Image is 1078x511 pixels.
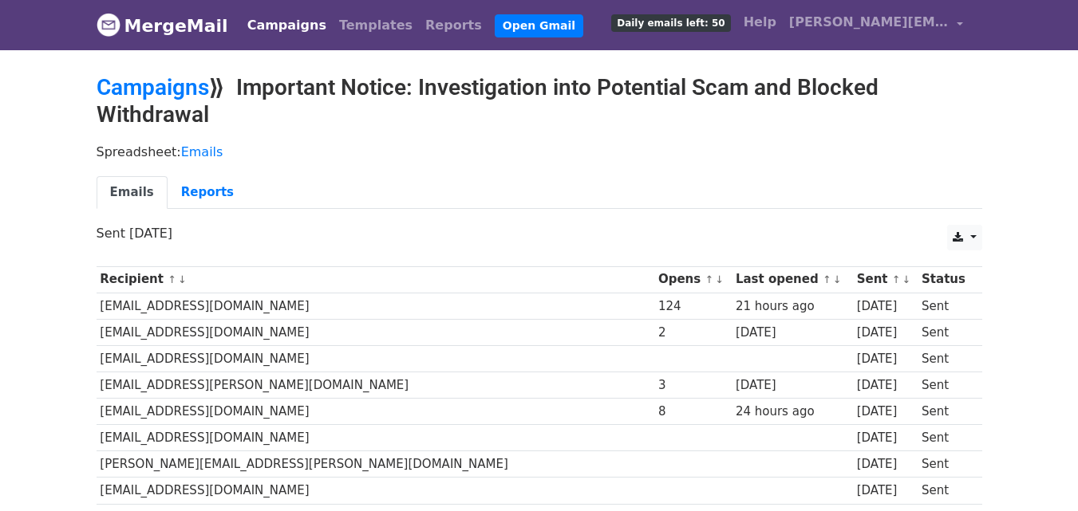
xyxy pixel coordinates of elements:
[178,273,187,285] a: ↓
[918,425,973,451] td: Sent
[97,425,655,451] td: [EMAIL_ADDRESS][DOMAIN_NAME]
[736,324,849,342] div: [DATE]
[654,266,732,293] th: Opens
[97,319,655,345] td: [EMAIL_ADDRESS][DOMAIN_NAME]
[736,297,849,316] div: 21 hours ago
[658,297,728,316] div: 124
[736,403,849,421] div: 24 hours ago
[892,273,901,285] a: ↑
[97,143,982,160] p: Spreadsheet:
[97,9,228,42] a: MergeMail
[918,345,973,371] td: Sent
[181,144,223,159] a: Emails
[168,273,176,285] a: ↑
[857,297,914,316] div: [DATE]
[736,376,849,395] div: [DATE]
[857,403,914,421] div: [DATE]
[918,372,973,399] td: Sent
[419,10,488,41] a: Reports
[97,293,655,319] td: [EMAIL_ADDRESS][DOMAIN_NAME]
[715,273,724,285] a: ↓
[611,14,730,32] span: Daily emails left: 50
[918,319,973,345] td: Sent
[823,273,831,285] a: ↑
[97,451,655,478] td: [PERSON_NAME][EMAIL_ADDRESS][PERSON_NAME][DOMAIN_NAME]
[998,434,1078,511] iframe: Chat Widget
[737,6,783,38] a: Help
[495,14,583,37] a: Open Gmail
[241,10,333,41] a: Campaigns
[705,273,713,285] a: ↑
[97,372,655,399] td: [EMAIL_ADDRESS][PERSON_NAME][DOMAIN_NAME]
[97,345,655,371] td: [EMAIL_ADDRESS][DOMAIN_NAME]
[97,13,120,37] img: MergeMail logo
[658,324,728,342] div: 2
[97,266,655,293] th: Recipient
[857,455,914,474] div: [DATE]
[857,376,914,395] div: [DATE]
[783,6,969,44] a: [PERSON_NAME][EMAIL_ADDRESS][PERSON_NAME][DOMAIN_NAME]
[97,478,655,504] td: [EMAIL_ADDRESS][DOMAIN_NAME]
[918,399,973,425] td: Sent
[333,10,419,41] a: Templates
[97,399,655,425] td: [EMAIL_ADDRESS][DOMAIN_NAME]
[857,482,914,500] div: [DATE]
[853,266,918,293] th: Sent
[732,266,853,293] th: Last opened
[97,225,982,242] p: Sent [DATE]
[168,176,247,209] a: Reports
[658,403,728,421] div: 8
[789,13,949,32] span: [PERSON_NAME][EMAIL_ADDRESS][PERSON_NAME][DOMAIN_NAME]
[918,293,973,319] td: Sent
[902,273,910,285] a: ↓
[658,376,728,395] div: 3
[857,350,914,368] div: [DATE]
[97,74,982,128] h2: ⟫ Important Notice: Investigation into Potential Scam and Blocked Withdrawal
[605,6,736,38] a: Daily emails left: 50
[918,266,973,293] th: Status
[918,478,973,504] td: Sent
[857,429,914,447] div: [DATE]
[918,451,973,478] td: Sent
[857,324,914,342] div: [DATE]
[97,74,209,100] a: Campaigns
[833,273,842,285] a: ↓
[97,176,168,209] a: Emails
